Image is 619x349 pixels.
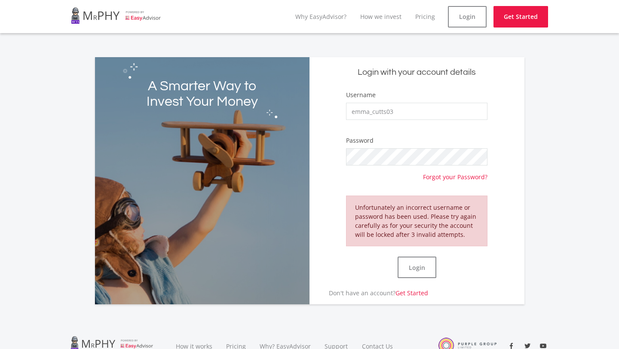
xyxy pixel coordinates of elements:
div: Unfortunately an incorrect username or password has been used. Please try again carefully as for ... [346,196,487,246]
h2: A Smarter Way to Invest Your Money [138,79,267,110]
button: Login [398,257,436,278]
a: Forgot your Password? [423,165,487,181]
a: Why EasyAdvisor? [295,12,346,21]
h5: Login with your account details [316,67,518,78]
p: Don't have an account? [309,288,428,297]
label: Username [346,91,376,99]
a: Get Started [395,289,428,297]
label: Password [346,136,374,145]
a: How we invest [360,12,401,21]
a: Login [448,6,487,28]
a: Get Started [493,6,548,28]
a: Pricing [415,12,435,21]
